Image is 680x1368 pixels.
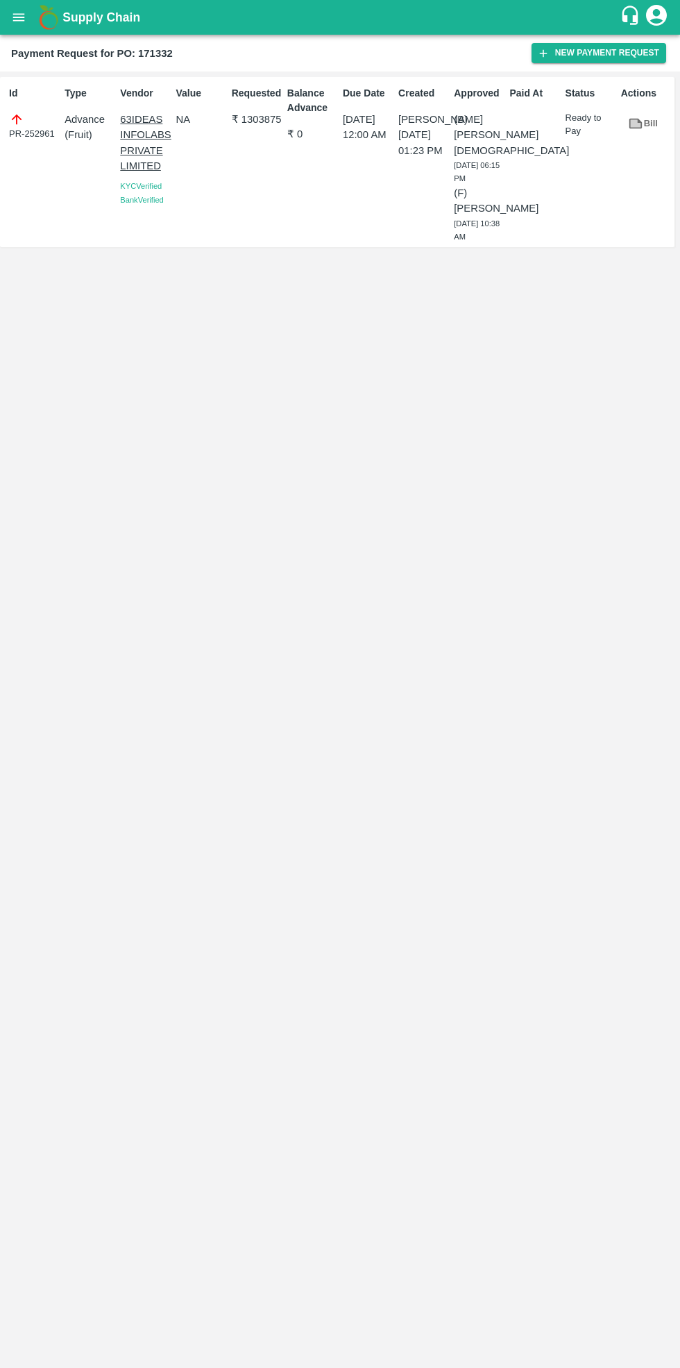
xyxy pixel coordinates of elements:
p: Due Date [343,86,393,101]
b: Payment Request for PO: 171332 [11,48,173,59]
span: [DATE] 06:15 PM [454,161,500,183]
p: [DATE] 01:23 PM [398,127,448,158]
a: Supply Chain [62,8,620,27]
span: KYC Verified [120,182,162,190]
p: Status [566,86,615,101]
p: Paid At [509,86,559,101]
p: Actions [621,86,671,101]
a: Bill [621,112,665,136]
button: open drawer [3,1,35,33]
p: [DATE] 12:00 AM [343,112,393,143]
span: [DATE] 10:38 AM [454,219,500,242]
p: Advance [65,112,114,127]
span: Bank Verified [120,196,163,204]
p: Id [9,86,59,101]
p: ₹ 1303875 [232,112,282,127]
img: logo [35,3,62,31]
p: NA [176,112,226,127]
p: Vendor [120,86,170,101]
div: account of current user [644,3,669,32]
div: PR-252961 [9,112,59,141]
p: Balance Advance [287,86,337,115]
p: (F) [PERSON_NAME] [454,185,504,217]
p: Value [176,86,226,101]
b: Supply Chain [62,10,140,24]
p: ₹ 0 [287,126,337,142]
p: Ready to Pay [566,112,615,137]
p: 63IDEAS INFOLABS PRIVATE LIMITED [120,112,170,174]
div: customer-support [620,5,644,30]
p: Approved [454,86,504,101]
p: Type [65,86,114,101]
button: New Payment Request [532,43,666,63]
p: ( Fruit ) [65,127,114,142]
p: [PERSON_NAME] [398,112,448,127]
p: Created [398,86,448,101]
p: Requested [232,86,282,101]
p: (B) [PERSON_NAME][DEMOGRAPHIC_DATA] [454,112,504,158]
